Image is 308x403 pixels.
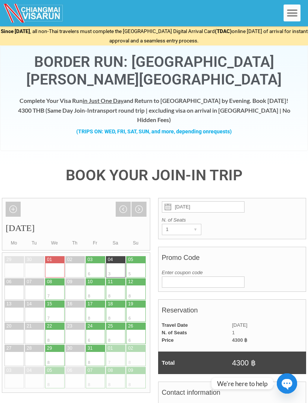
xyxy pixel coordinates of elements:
[47,107,92,114] strong: Same Day Join-In
[67,257,72,263] div: 02
[6,345,11,352] div: 27
[105,239,125,247] div: Sa
[6,301,11,307] div: 13
[67,279,72,285] div: 09
[108,257,113,263] div: 04
[232,337,306,344] td: 4300 ฿
[108,323,113,329] div: 25
[88,279,92,285] div: 10
[88,367,92,374] div: 07
[108,345,113,352] div: 01
[158,321,232,329] td: Travel Date
[128,301,133,307] div: 19
[67,301,72,307] div: 16
[6,257,11,263] div: 29
[284,5,300,21] div: Menu Toggle
[162,250,303,269] h4: Promo Code
[88,323,92,329] div: 24
[128,257,133,263] div: 05
[162,216,303,224] label: N. of Seats
[27,323,32,329] div: 21
[47,279,52,285] div: 08
[108,367,113,374] div: 08
[232,329,306,337] td: 1
[190,224,201,235] div: ▾
[47,345,52,352] div: 29
[65,239,85,247] div: Th
[83,97,124,104] span: in Just One Day
[4,239,24,247] div: Mo
[158,329,232,337] td: N. of Seats
[6,323,11,329] div: 20
[27,367,32,374] div: 04
[6,279,11,285] div: 06
[158,337,232,344] td: Price
[128,279,133,285] div: 12
[27,345,32,352] div: 28
[128,367,133,374] div: 09
[2,168,306,183] h4: BOOK YOUR JOIN-IN TRIP
[47,257,52,263] div: 01
[67,323,72,329] div: 23
[2,198,150,239] div: [DATE]
[88,257,92,263] div: 03
[47,301,52,307] div: 15
[47,367,52,374] div: 05
[47,323,52,329] div: 22
[215,28,232,34] strong: (TDAC)
[162,303,303,321] h4: Reservation
[27,279,32,285] div: 07
[232,352,306,374] td: 4300 ฿
[162,269,303,276] label: Enter coupon code
[108,301,113,307] div: 18
[128,323,133,329] div: 26
[6,367,11,374] div: 03
[76,128,232,134] strong: (TRIPS ON: WED, FRI, SAT, SUN, and more, depending on
[8,96,300,124] h4: Complete Your Visa Run and Return to [GEOGRAPHIC_DATA] by Evening. Book [DATE]! 4300 THB ( transp...
[24,239,44,247] div: Tu
[125,239,146,247] div: Su
[209,128,232,134] span: requests)
[44,239,65,247] div: We
[1,28,308,44] span: , all non-Thai travelers must complete the [GEOGRAPHIC_DATA] Digital Arrival Card online [DATE] o...
[67,367,72,374] div: 06
[108,279,113,285] div: 11
[88,345,92,352] div: 31
[67,345,72,352] div: 30
[27,257,32,263] div: 30
[1,28,30,34] strong: Since [DATE]
[8,53,300,89] h1: Border Run: [GEOGRAPHIC_DATA][PERSON_NAME][GEOGRAPHIC_DATA]
[88,301,92,307] div: 17
[85,239,105,247] div: Fr
[158,352,232,374] td: Total
[162,224,187,235] div: 1
[128,345,133,352] div: 02
[27,301,32,307] div: 14
[232,321,306,329] td: [DATE]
